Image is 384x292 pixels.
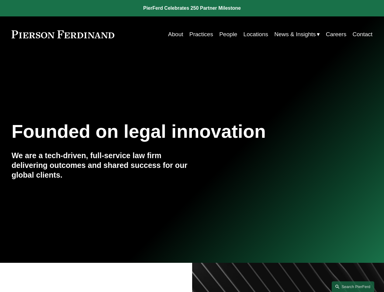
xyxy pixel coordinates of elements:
a: People [219,29,237,40]
a: Careers [326,29,347,40]
a: About [168,29,183,40]
span: News & Insights [274,29,316,40]
a: Contact [353,29,373,40]
h4: We are a tech-driven, full-service law firm delivering outcomes and shared success for our global... [12,151,192,180]
h1: Founded on legal innovation [12,121,312,142]
a: Search this site [332,281,374,292]
a: Locations [244,29,268,40]
a: Practices [189,29,213,40]
a: folder dropdown [274,29,320,40]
